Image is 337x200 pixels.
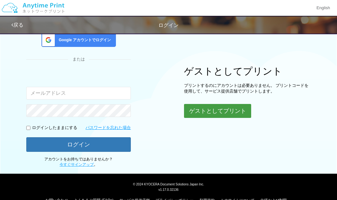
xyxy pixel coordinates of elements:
[86,125,131,131] a: パスワードを忘れた場合
[56,37,111,43] span: Google アカウントでログイン
[26,157,131,167] p: アカウントをお持ちではありませんか？
[184,66,311,76] h1: ゲストとしてプリント
[158,188,178,191] span: v1.17.0.32136
[32,125,77,131] p: ログインしたままにする
[26,137,131,152] button: ログイン
[60,162,98,167] span: 。
[11,22,23,28] a: 戻る
[184,104,251,118] button: ゲストとしてプリント
[60,162,94,167] a: 今すぐサインアップ
[26,56,131,62] div: または
[184,83,311,94] p: プリントするのにアカウントは必要ありません。 プリントコードを使用して、サービス提供店舗でプリントします。
[133,182,204,186] span: © 2024 KYOCERA Document Solutions Japan Inc.
[26,87,131,100] input: メールアドレス
[158,23,179,28] span: ログイン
